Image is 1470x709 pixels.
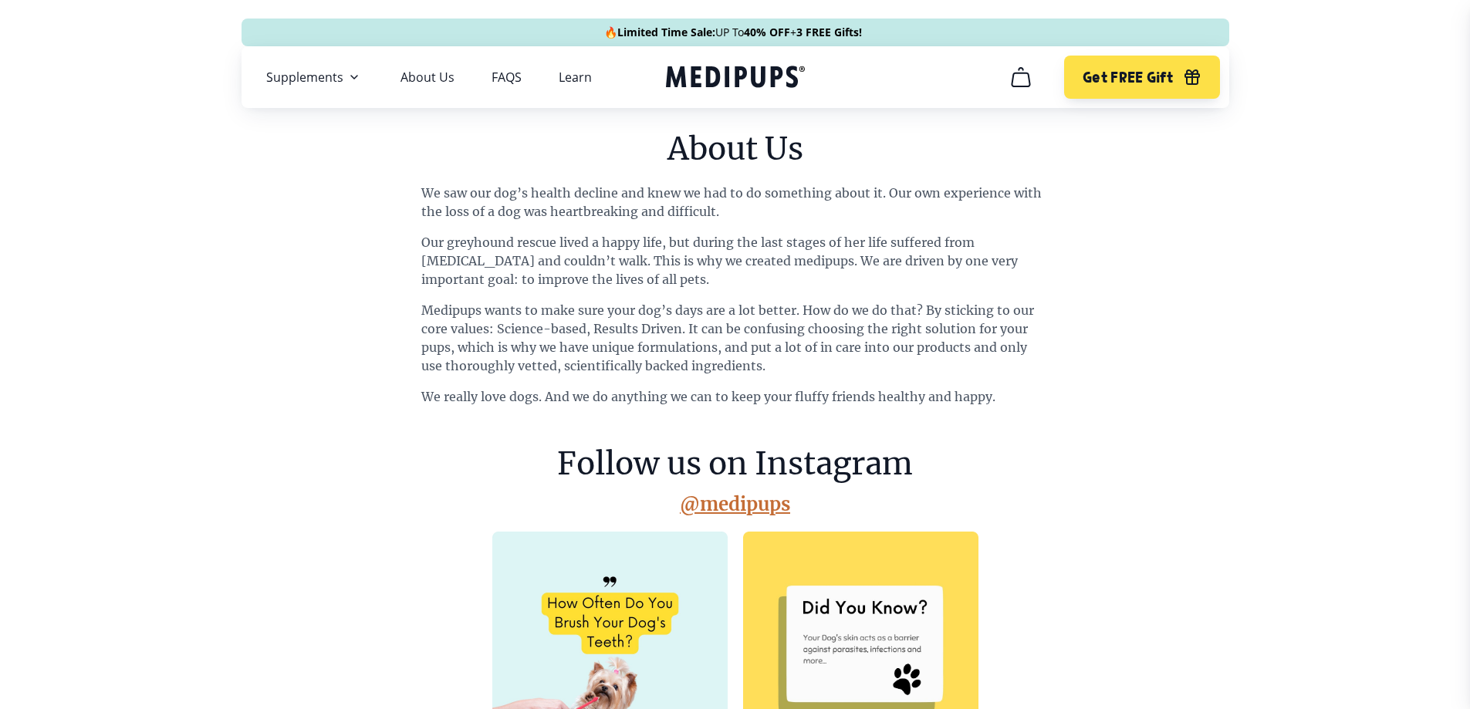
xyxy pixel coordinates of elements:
p: Medipups wants to make sure your dog’s days are a lot better. How do we do that? By sticking to o... [421,301,1049,375]
p: We really love dogs. And we do anything we can to keep your fluffy friends healthy and happy. [421,387,1049,406]
button: Get FREE Gift [1064,56,1219,99]
button: cart [1002,59,1039,96]
a: @medipups [680,492,790,516]
p: Our greyhound rescue lived a happy life, but during the last stages of her life suffered from [ME... [421,233,1049,289]
span: Get FREE Gift [1083,69,1173,86]
h1: About Us [421,127,1049,171]
a: About Us [400,69,455,85]
h6: Follow us on Instagram [557,441,913,486]
a: FAQS [492,69,522,85]
span: Supplements [266,69,343,85]
a: Learn [559,69,592,85]
button: Supplements [266,68,363,86]
p: We saw our dog’s health decline and knew we had to do something about it. Our own experience with... [421,184,1049,221]
span: 🔥 UP To + [604,25,862,40]
a: Medipups [666,62,805,94]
